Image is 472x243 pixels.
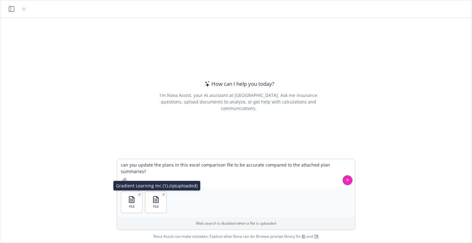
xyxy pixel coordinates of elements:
button: FILE [145,192,166,213]
div: How can I help you today? [203,80,274,88]
span: Nova Assist can make mistakes. Explore what Nova can do: Browse prompt library for and [153,230,319,243]
button: FILE [121,192,142,213]
textarea: can you update the plans in this excel comparison file to be accurate compared to the attached pl... [117,159,355,188]
span: FILE [129,204,135,209]
a: BI [302,234,306,239]
p: Web search is disabled when a file is uploaded [121,221,351,226]
span: FILE [153,204,159,209]
div: I'm Nova Assist, your AI assistant at [GEOGRAPHIC_DATA]. Ask me insurance questions, upload docum... [151,92,326,112]
a: TR [314,234,319,239]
